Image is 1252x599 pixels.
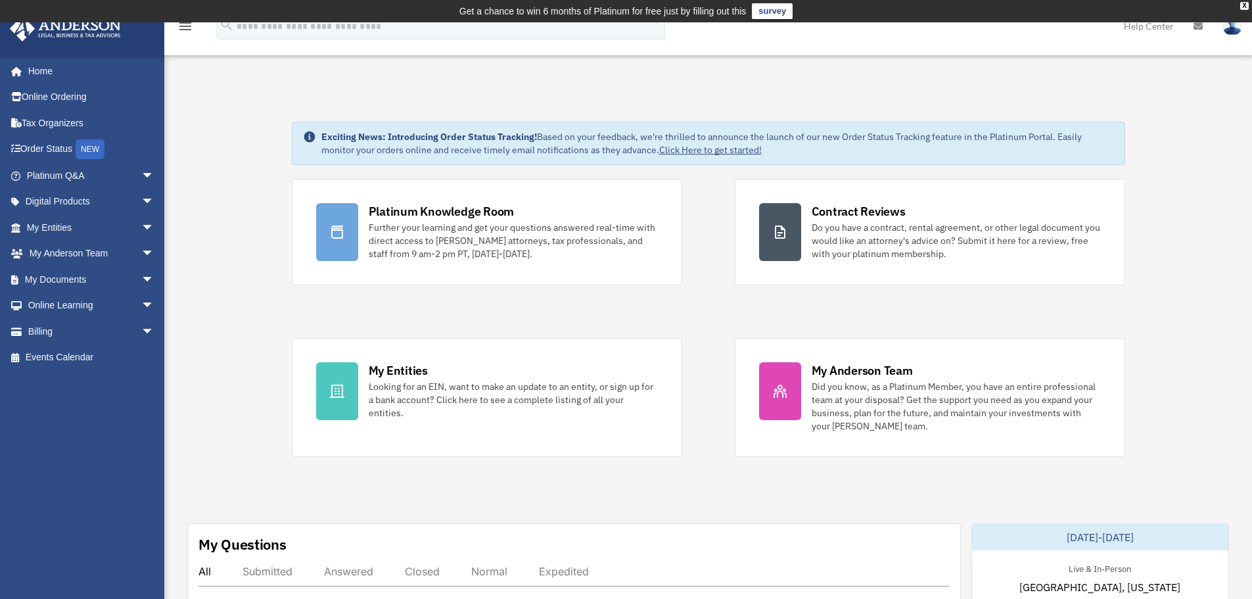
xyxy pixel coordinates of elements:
[369,362,428,379] div: My Entities
[243,565,292,578] div: Submitted
[9,266,174,293] a: My Documentsarrow_drop_down
[1240,2,1249,10] div: close
[972,524,1228,550] div: [DATE]-[DATE]
[812,203,906,220] div: Contract Reviews
[9,293,174,319] a: Online Learningarrow_drop_down
[324,565,373,578] div: Answered
[76,139,104,159] div: NEW
[471,565,507,578] div: Normal
[220,18,234,32] i: search
[812,380,1101,433] div: Did you know, as a Platinum Member, you have an entire professional team at your disposal? Get th...
[141,318,168,345] span: arrow_drop_down
[9,345,174,371] a: Events Calendar
[812,221,1101,260] div: Do you have a contract, rental agreement, or other legal document you would like an attorney's ad...
[752,3,793,19] a: survey
[9,318,174,345] a: Billingarrow_drop_down
[9,241,174,267] a: My Anderson Teamarrow_drop_down
[6,16,125,41] img: Anderson Advisors Platinum Portal
[198,535,287,554] div: My Questions
[369,203,515,220] div: Platinum Knowledge Room
[9,189,174,215] a: Digital Productsarrow_drop_down
[735,179,1125,285] a: Contract Reviews Do you have a contract, rental agreement, or other legal document you would like...
[177,23,193,34] a: menu
[9,110,174,136] a: Tax Organizers
[177,18,193,34] i: menu
[9,84,174,110] a: Online Ordering
[9,214,174,241] a: My Entitiesarrow_drop_down
[141,189,168,216] span: arrow_drop_down
[1222,16,1242,36] img: User Pic
[735,338,1125,457] a: My Anderson Team Did you know, as a Platinum Member, you have an entire professional team at your...
[369,221,658,260] div: Further your learning and get your questions answered real-time with direct access to [PERSON_NAM...
[812,362,913,379] div: My Anderson Team
[9,136,174,163] a: Order StatusNEW
[141,266,168,293] span: arrow_drop_down
[321,131,537,143] strong: Exciting News: Introducing Order Status Tracking!
[141,241,168,268] span: arrow_drop_down
[9,58,168,84] a: Home
[141,214,168,241] span: arrow_drop_down
[292,338,682,457] a: My Entities Looking for an EIN, want to make an update to an entity, or sign up for a bank accoun...
[539,565,589,578] div: Expedited
[1058,561,1142,575] div: Live & In-Person
[459,3,747,19] div: Get a chance to win 6 months of Platinum for free just by filling out this
[198,565,211,578] div: All
[369,380,658,419] div: Looking for an EIN, want to make an update to an entity, or sign up for a bank account? Click her...
[9,162,174,189] a: Platinum Q&Aarrow_drop_down
[292,179,682,285] a: Platinum Knowledge Room Further your learning and get your questions answered real-time with dire...
[1019,579,1180,595] span: [GEOGRAPHIC_DATA], [US_STATE]
[141,293,168,320] span: arrow_drop_down
[321,130,1114,156] div: Based on your feedback, we're thrilled to announce the launch of our new Order Status Tracking fe...
[405,565,440,578] div: Closed
[659,144,762,156] a: Click Here to get started!
[141,162,168,189] span: arrow_drop_down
